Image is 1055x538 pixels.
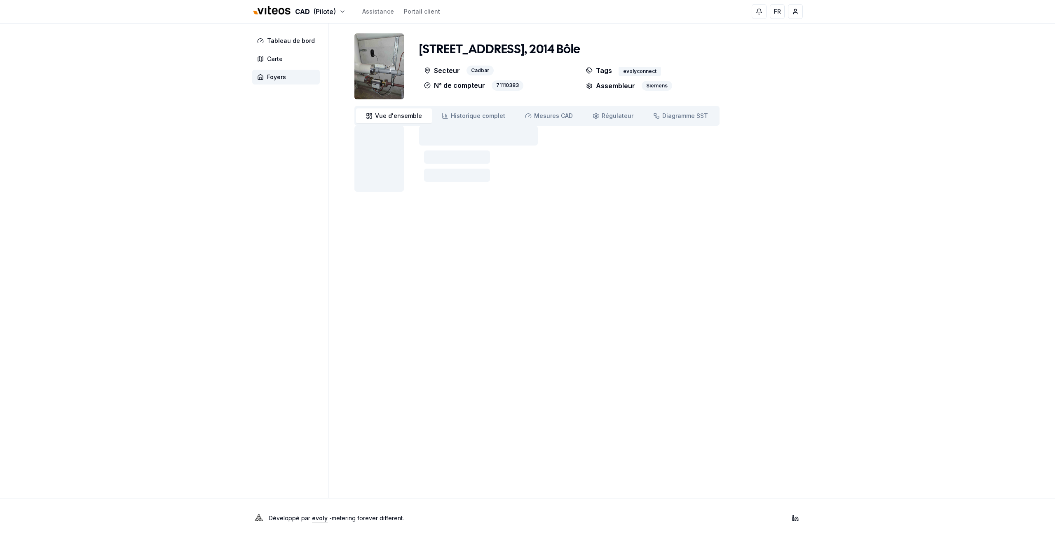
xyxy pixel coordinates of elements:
div: 71110383 [492,80,523,91]
a: Vue d'ensemble [356,108,432,123]
span: Diagramme SST [662,112,708,120]
span: Mesures CAD [534,112,573,120]
button: FR [770,4,785,19]
a: Historique complet [432,108,515,123]
a: Foyers [252,70,323,85]
span: Historique complet [451,112,505,120]
span: Régulateur [602,112,633,120]
h1: [STREET_ADDRESS], 2014 Bôle [419,42,580,57]
span: Carte [267,55,283,63]
span: CAD [295,7,310,16]
span: Foyers [267,73,286,81]
div: Cadbar [467,66,494,76]
a: Portail client [404,7,440,16]
p: Développé par - metering forever different . [269,512,404,524]
p: N° de compteur [424,80,485,91]
span: Vue d'ensemble [375,112,422,120]
a: Carte [252,52,323,66]
p: Tags [586,66,612,76]
a: evoly [312,515,328,522]
div: evolyconnect [619,67,661,76]
span: Tableau de bord [267,37,315,45]
a: Assistance [362,7,394,16]
p: Secteur [424,66,460,76]
img: Viteos - CAD Logo [252,1,292,21]
img: unit Image [354,33,404,99]
span: FR [774,7,781,16]
a: Régulateur [583,108,643,123]
button: CAD(Pilote) [252,3,346,21]
div: Siemens [642,81,672,91]
p: Assembleur [586,81,635,91]
img: Evoly Logo [252,512,265,525]
a: Diagramme SST [643,108,718,123]
a: Tableau de bord [252,33,323,48]
a: Mesures CAD [515,108,583,123]
span: (Pilote) [313,7,336,16]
